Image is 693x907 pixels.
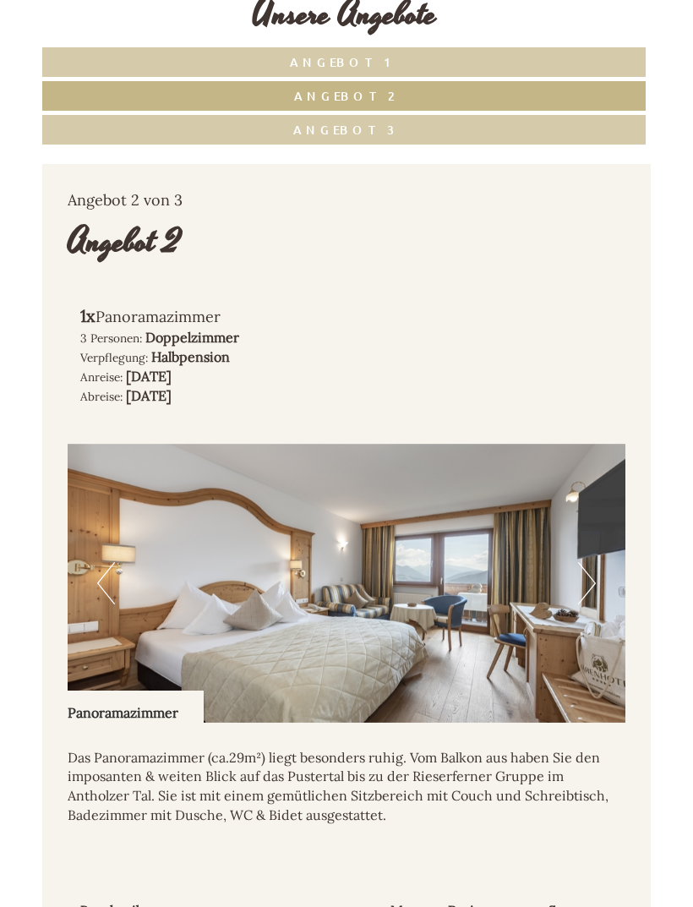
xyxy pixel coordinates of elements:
small: 3 Personen: [80,331,142,346]
button: Next [578,562,596,604]
div: Angebot 2 [68,218,182,266]
b: [DATE] [126,368,172,385]
b: Doppelzimmer [145,329,239,346]
b: 1x [80,305,95,326]
span: Angebot 1 [290,54,399,70]
p: Das Panoramazimmer (ca.29m²) liegt besonders ruhig. Vom Balkon aus haben Sie den imposanten & wei... [68,748,625,825]
small: Anreise: [80,369,123,385]
span: Angebot 2 [294,88,395,104]
b: [DATE] [126,387,172,404]
small: Verpflegung: [80,350,148,365]
div: Panoramazimmer [68,691,204,723]
small: Abreise: [80,389,123,404]
button: Previous [97,562,115,604]
div: Panoramazimmer [80,304,613,329]
b: Halbpension [151,348,230,365]
span: Angebot 3 [293,122,395,138]
span: Angebot 2 von 3 [68,190,183,210]
img: image [68,444,625,723]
